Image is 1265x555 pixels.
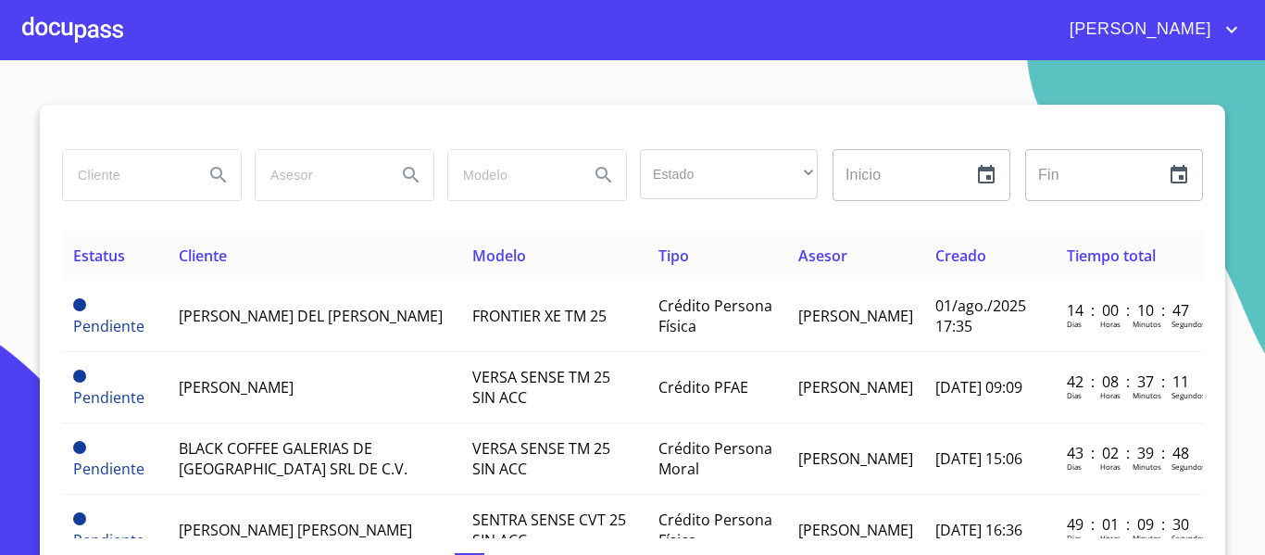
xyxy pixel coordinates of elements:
span: [PERSON_NAME] [798,448,913,469]
span: Asesor [798,246,847,266]
span: [PERSON_NAME] [798,306,913,326]
span: Crédito Persona Física [658,510,772,550]
span: VERSA SENSE TM 25 SIN ACC [472,438,610,479]
span: Pendiente [73,512,86,525]
input: search [448,150,574,200]
div: ​ [640,149,818,199]
span: Pendiente [73,459,144,479]
span: [PERSON_NAME] [798,377,913,397]
span: [PERSON_NAME] [179,377,294,397]
span: [PERSON_NAME] DEL [PERSON_NAME] [179,306,443,326]
span: Tiempo total [1067,246,1156,266]
span: Pendiente [73,387,144,408]
span: [PERSON_NAME] [PERSON_NAME] [179,520,412,540]
p: Horas [1100,461,1121,472]
button: account of current user [1056,15,1243,44]
p: 42 : 08 : 37 : 11 [1067,372,1192,392]
span: BLACK COFFEE GALERIAS DE [GEOGRAPHIC_DATA] SRL DE C.V. [179,438,407,479]
span: Pendiente [73,298,86,311]
span: SENTRA SENSE CVT 25 SIN ACC [472,510,626,550]
span: Creado [935,246,986,266]
span: [DATE] 09:09 [935,377,1022,397]
span: [PERSON_NAME] [1056,15,1221,44]
p: Horas [1100,319,1121,329]
p: Segundos [1171,390,1206,400]
p: Minutos [1133,390,1161,400]
p: Segundos [1171,461,1206,472]
p: 49 : 01 : 09 : 30 [1067,514,1192,535]
p: Dias [1067,461,1082,472]
span: Crédito Persona Física [658,296,772,336]
span: VERSA SENSE TM 25 SIN ACC [472,367,610,408]
p: Segundos [1171,319,1206,329]
button: Search [582,153,626,197]
p: Dias [1067,319,1082,329]
span: [DATE] 15:06 [935,448,1022,469]
span: Pendiente [73,316,144,336]
span: Pendiente [73,370,86,383]
span: Crédito Persona Moral [658,438,772,479]
span: Pendiente [73,530,144,550]
span: [DATE] 16:36 [935,520,1022,540]
p: Minutos [1133,461,1161,472]
p: 14 : 00 : 10 : 47 [1067,300,1192,321]
p: Horas [1100,390,1121,400]
button: Search [196,153,241,197]
span: [PERSON_NAME] [798,520,913,540]
span: 01/ago./2025 17:35 [935,296,1026,336]
span: Tipo [658,246,689,266]
span: Crédito PFAE [658,377,748,397]
span: Modelo [472,246,526,266]
span: FRONTIER XE TM 25 [472,306,607,326]
input: search [256,150,382,200]
p: 43 : 02 : 39 : 48 [1067,443,1192,463]
button: Search [389,153,433,197]
span: Estatus [73,246,125,266]
p: Dias [1067,533,1082,543]
span: Pendiente [73,441,86,454]
p: Segundos [1171,533,1206,543]
p: Horas [1100,533,1121,543]
p: Minutos [1133,533,1161,543]
span: Cliente [179,246,227,266]
p: Minutos [1133,319,1161,329]
input: search [63,150,189,200]
p: Dias [1067,390,1082,400]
